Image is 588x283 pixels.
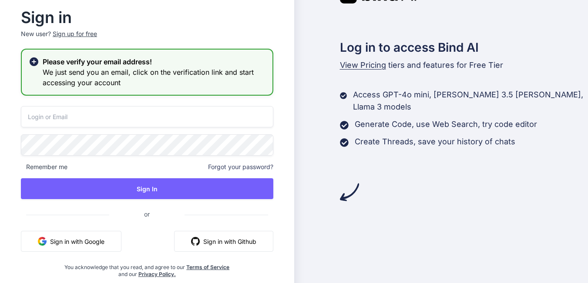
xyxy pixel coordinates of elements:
[138,271,176,277] a: Privacy Policy.
[21,106,273,127] input: Login or Email
[340,183,359,202] img: arrow
[208,163,273,171] span: Forgot your password?
[21,30,273,49] p: New user?
[340,60,386,70] span: View Pricing
[43,67,265,88] h3: We just send you an email, click on the verification link and start accessing your account
[355,136,515,148] p: Create Threads, save your history of chats
[355,118,537,130] p: Generate Code, use Web Search, try code editor
[53,30,97,38] div: Sign up for free
[191,237,200,246] img: github
[63,259,231,278] div: You acknowledge that you read, and agree to our and our
[353,89,588,113] p: Access GPT-4o mini, [PERSON_NAME] 3.5 [PERSON_NAME], Llama 3 models
[186,264,229,270] a: Terms of Service
[21,178,273,199] button: Sign In
[174,231,273,252] button: Sign in with Github
[21,163,67,171] span: Remember me
[21,231,121,252] button: Sign in with Google
[109,203,185,225] span: or
[43,57,265,67] h2: Please verify your email address!
[38,237,47,246] img: google
[21,10,273,24] h2: Sign in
